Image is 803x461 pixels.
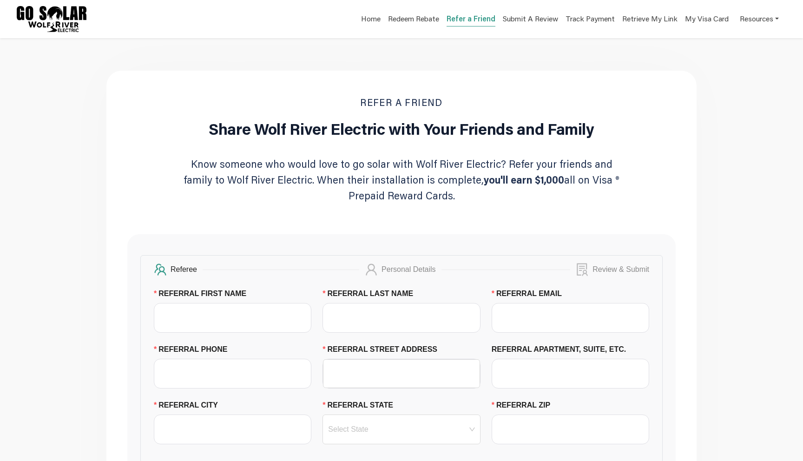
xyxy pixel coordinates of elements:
[209,121,594,137] h1: Share Wolf River Electric with Your Friends and Family
[323,288,420,299] label: REFERRAL LAST NAME
[323,400,400,411] label: REFERRAL STATE
[492,344,633,355] label: REFERRAL APARTMENT, SUITE, ETC.
[566,13,615,27] a: Track Payment
[154,263,167,276] span: team
[154,303,311,333] input: REFERRAL FIRST NAME
[592,263,649,276] div: Review & Submit
[382,263,441,276] div: Personal Details
[388,13,439,27] a: Redeem Rebate
[171,263,203,276] div: Referee
[622,13,678,27] a: Retrieve My Link
[329,360,474,388] input: REFERRAL STREET ADDRESS
[492,359,649,389] input: REFERRAL APARTMENT, SUITE, ETC.
[183,156,620,204] p: Know someone who would love to go solar with Wolf River Electric? Refer your friends and family t...
[365,263,378,276] span: user
[576,263,589,276] span: solution
[154,359,311,389] input: REFERRAL PHONE
[492,288,569,299] label: REFERRAL EMAIL
[492,415,649,444] input: REFERRAL ZIP
[492,303,649,333] input: REFERRAL EMAIL
[154,415,311,444] input: REFERRAL CITY
[360,93,443,112] div: refer a friend
[323,303,480,333] input: REFERRAL LAST NAME
[503,13,558,27] a: Submit A Review
[17,6,86,32] img: Program logo
[740,9,779,28] a: Resources
[328,415,474,444] input: REFERRAL STATE
[154,344,235,355] label: REFERRAL PHONE
[685,9,729,28] a: My Visa Card
[361,13,381,27] a: Home
[492,400,558,411] label: REFERRAL ZIP
[154,288,254,299] label: REFERRAL FIRST NAME
[484,173,564,186] strong: you'll earn $1,000
[154,400,225,411] label: REFERRAL CITY
[323,344,444,355] label: REFERRAL STREET ADDRESS
[447,13,495,26] a: Refer a Friend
